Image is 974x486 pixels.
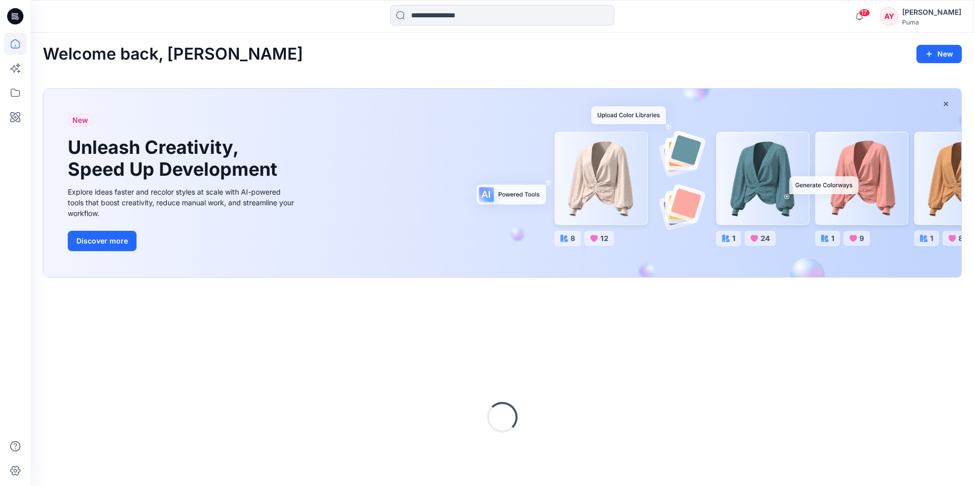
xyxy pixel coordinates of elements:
[68,186,297,219] div: Explore ideas faster and recolor styles at scale with AI-powered tools that boost creativity, red...
[902,18,961,26] div: Puma
[43,45,303,64] h2: Welcome back, [PERSON_NAME]
[68,137,282,180] h1: Unleash Creativity, Speed Up Development
[68,231,297,251] a: Discover more
[880,7,898,25] div: AY
[68,231,137,251] button: Discover more
[72,114,88,126] span: New
[916,45,962,63] button: New
[902,6,961,18] div: [PERSON_NAME]
[859,9,870,17] span: 17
